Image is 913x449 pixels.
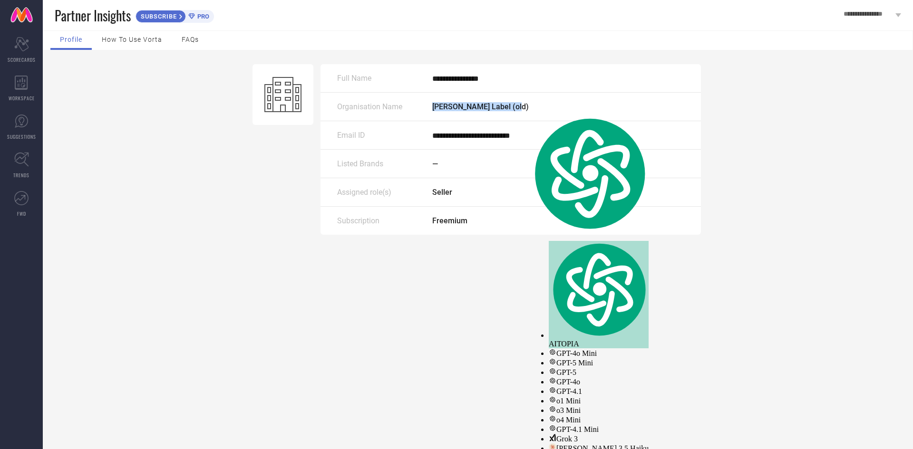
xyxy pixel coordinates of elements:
img: gpt-black.svg [549,367,556,375]
div: GPT-4.1 [549,386,649,396]
span: Email ID [337,131,365,140]
img: gpt-black.svg [549,377,556,384]
span: — [432,159,438,168]
img: gpt-black.svg [549,405,556,413]
span: FAQs [182,36,199,43]
span: WORKSPACE [9,95,35,102]
div: GPT-4o [549,377,649,386]
span: Listed Brands [337,159,383,168]
img: gpt-black.svg [549,415,556,422]
img: gpt-black.svg [549,386,556,394]
span: Organisation Name [337,102,402,111]
div: o4 Mini [549,415,649,424]
img: gpt-black.svg [549,348,556,356]
div: GPT-5 [549,367,649,377]
img: gpt-black.svg [549,424,556,432]
span: SUBSCRIBE [136,13,179,20]
img: gpt-black.svg [549,396,556,403]
span: SCORECARDS [8,56,36,63]
img: gpt-black.svg [549,358,556,365]
span: Seller [432,188,452,197]
div: GPT-4.1 Mini [549,424,649,434]
a: SUBSCRIBEPRO [136,8,214,23]
div: GPT-4o Mini [549,348,649,358]
div: GPT-5 Mini [549,358,649,367]
span: Assigned role(s) [337,188,391,197]
div: o1 Mini [549,396,649,405]
div: Grok 3 [549,434,649,443]
span: How to use Vorta [102,36,162,43]
span: [PERSON_NAME] Label (old) [432,102,529,111]
div: o3 Mini [549,405,649,415]
span: FWD [17,210,26,217]
img: logo.svg [530,115,649,231]
img: logo.svg [549,241,649,338]
span: Freemium [432,216,467,225]
span: Full Name [337,74,371,83]
div: AITOPIA [549,241,649,349]
span: Subscription [337,216,379,225]
span: Profile [60,36,82,43]
span: Partner Insights [55,6,131,25]
span: SUGGESTIONS [7,133,36,140]
span: PRO [195,13,209,20]
span: TRENDS [13,172,29,179]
